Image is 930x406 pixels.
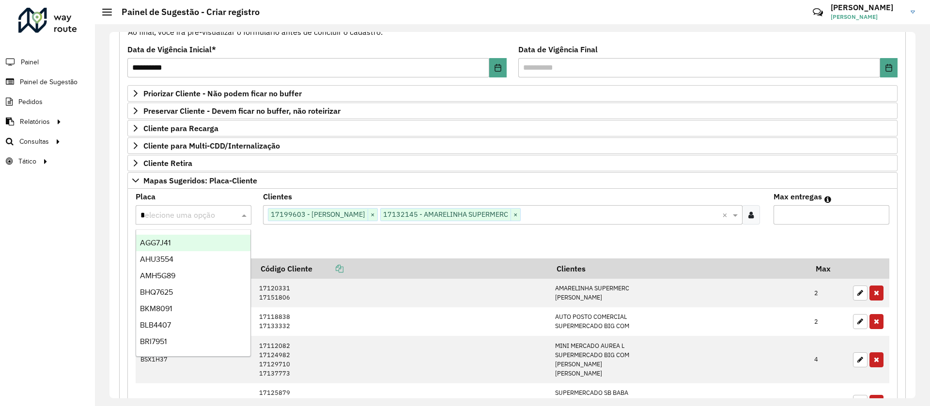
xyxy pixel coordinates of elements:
[368,209,377,221] span: ×
[18,156,36,166] span: Tático
[143,177,257,184] span: Mapas Sugeridos: Placa-Cliente
[19,136,49,147] span: Consultas
[254,258,550,279] th: Código Cliente
[312,264,343,273] a: Copiar
[136,229,251,357] ng-dropdown-panel: Options list
[140,304,172,313] span: BKM8091
[20,117,50,127] span: Relatórios
[127,85,898,102] a: Priorizar Cliente - Não podem ficar no buffer
[809,307,848,336] td: 2
[774,191,822,202] label: Max entregas
[140,337,167,346] span: BRI7951
[140,288,173,296] span: BHQ7625
[127,120,898,136] a: Cliente para Recarga
[143,159,192,167] span: Cliente Retira
[127,103,898,119] a: Preservar Cliente - Devem ficar no buffer, não roteirizar
[831,13,903,21] span: [PERSON_NAME]
[140,255,173,263] span: AHU3554
[20,77,77,87] span: Painel de Sugestão
[127,137,898,154] a: Cliente para Multi-CDD/Internalização
[18,97,43,107] span: Pedidos
[268,209,368,220] span: 17199603 - [PERSON_NAME]
[550,336,809,383] td: MINI MERCADO AUREA L SUPERMERCADO BIG COM [PERSON_NAME] [PERSON_NAME]
[263,191,292,202] label: Clientes
[136,191,155,202] label: Placa
[489,58,507,77] button: Choose Date
[21,57,39,67] span: Painel
[824,195,831,203] em: Máximo de clientes que serão colocados na mesma rota com os clientes informados
[550,258,809,279] th: Clientes
[722,209,730,221] span: Clear all
[254,336,550,383] td: 17112082 17124982 17129710 17137773
[143,107,341,115] span: Preservar Cliente - Devem ficar no buffer, não roteirizar
[136,336,254,383] td: BSX1H37
[550,307,809,336] td: AUTO POSTO COMERCIAL SUPERMERCADO BIG COM
[880,58,898,77] button: Choose Date
[831,3,903,12] h3: [PERSON_NAME]
[140,321,171,329] span: BLB4407
[518,44,598,55] label: Data de Vigência Final
[127,155,898,171] a: Cliente Retira
[809,258,848,279] th: Max
[254,307,550,336] td: 17118838 17133332
[140,271,175,280] span: AMH5G89
[809,279,848,307] td: 2
[511,209,520,221] span: ×
[143,90,302,97] span: Priorizar Cliente - Não podem ficar no buffer
[550,279,809,307] td: AMARELINHA SUPERMERC [PERSON_NAME]
[140,239,170,247] span: AGG7J41
[807,2,828,23] a: Contato Rápido
[254,279,550,307] td: 17120331 17151806
[143,142,280,150] span: Cliente para Multi-CDD/Internalização
[127,172,898,189] a: Mapas Sugeridos: Placa-Cliente
[381,209,511,220] span: 17132145 - AMARELINHA SUPERMERC
[809,336,848,383] td: 4
[143,124,218,132] span: Cliente para Recarga
[127,44,216,55] label: Data de Vigência Inicial
[112,7,260,17] h2: Painel de Sugestão - Criar registro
